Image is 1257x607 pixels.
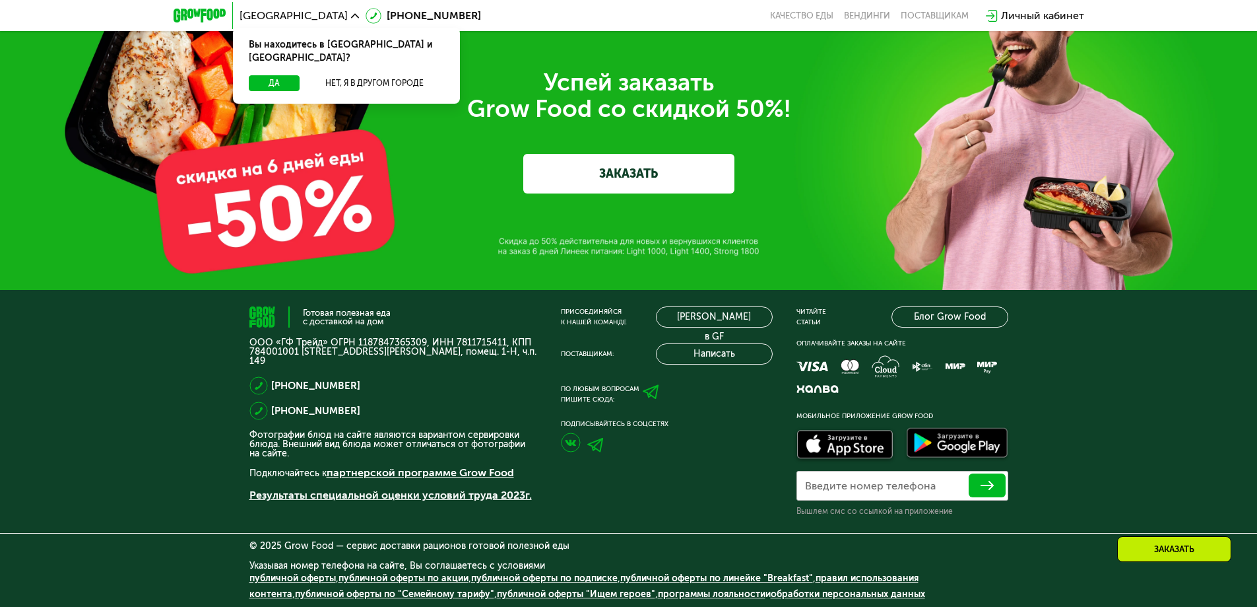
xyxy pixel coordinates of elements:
div: Читайте статьи [796,306,826,328]
img: Доступно в Google Play [903,425,1012,464]
a: публичной оферты [249,573,336,584]
a: публичной оферты по подписке [471,573,618,584]
a: [PERSON_NAME] в GF [656,306,773,328]
a: Вендинги [844,11,890,21]
div: По любым вопросам пишите сюда: [561,384,639,405]
a: [PHONE_NUMBER] [366,8,481,24]
a: программы лояльности [658,589,765,600]
a: Результаты специальной оценки условий труда 2023г. [249,489,532,501]
a: ЗАКАЗАТЬ [523,154,734,194]
div: Поставщикам: [561,349,614,359]
a: публичной оферты "Ищем героев" [497,589,655,600]
div: Вышлем смс со ссылкой на приложение [796,506,1008,517]
a: Качество еды [770,11,833,21]
p: Подключайтесь к [249,465,537,481]
span: [GEOGRAPHIC_DATA] [240,11,348,21]
div: Успей заказать Grow Food со скидкой 50%! [259,69,998,122]
a: публичной оферты по линейке "Breakfast" [620,573,813,584]
a: обработки персональных данных [771,589,925,600]
button: Да [249,75,300,91]
a: публичной оферты по акции [338,573,468,584]
a: Блог Grow Food [891,306,1008,328]
div: © 2025 Grow Food — сервис доставки рационов готовой полезной еды [249,542,1008,551]
button: Нет, я в другом городе [305,75,444,91]
div: Присоединяйся к нашей команде [561,306,627,328]
div: Оплачивайте заказы на сайте [796,338,1008,349]
button: Написать [656,343,773,365]
div: Заказать [1117,536,1231,562]
a: [PHONE_NUMBER] [271,403,360,419]
p: ООО «ГФ Трейд» ОГРН 1187847365309, ИНН 7811715411, КПП 784001001 [STREET_ADDRESS][PERSON_NAME], п... [249,338,537,366]
div: Готовая полезная еда с доставкой на дом [303,308,391,326]
a: [PHONE_NUMBER] [271,378,360,394]
div: Подписывайтесь в соцсетях [561,419,773,429]
a: публичной оферты по "Семейному тарифу" [295,589,494,600]
span: , , , , , , , и [249,573,925,600]
div: Личный кабинет [1001,8,1084,24]
div: Вы находитесь в [GEOGRAPHIC_DATA] и [GEOGRAPHIC_DATA]? [233,28,460,75]
div: поставщикам [901,11,969,21]
p: Фотографии блюд на сайте являются вариантом сервировки блюда. Внешний вид блюда может отличаться ... [249,431,537,458]
a: партнерской программе Grow Food [327,466,514,479]
label: Введите номер телефона [805,482,936,489]
div: Мобильное приложение Grow Food [796,411,1008,421]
